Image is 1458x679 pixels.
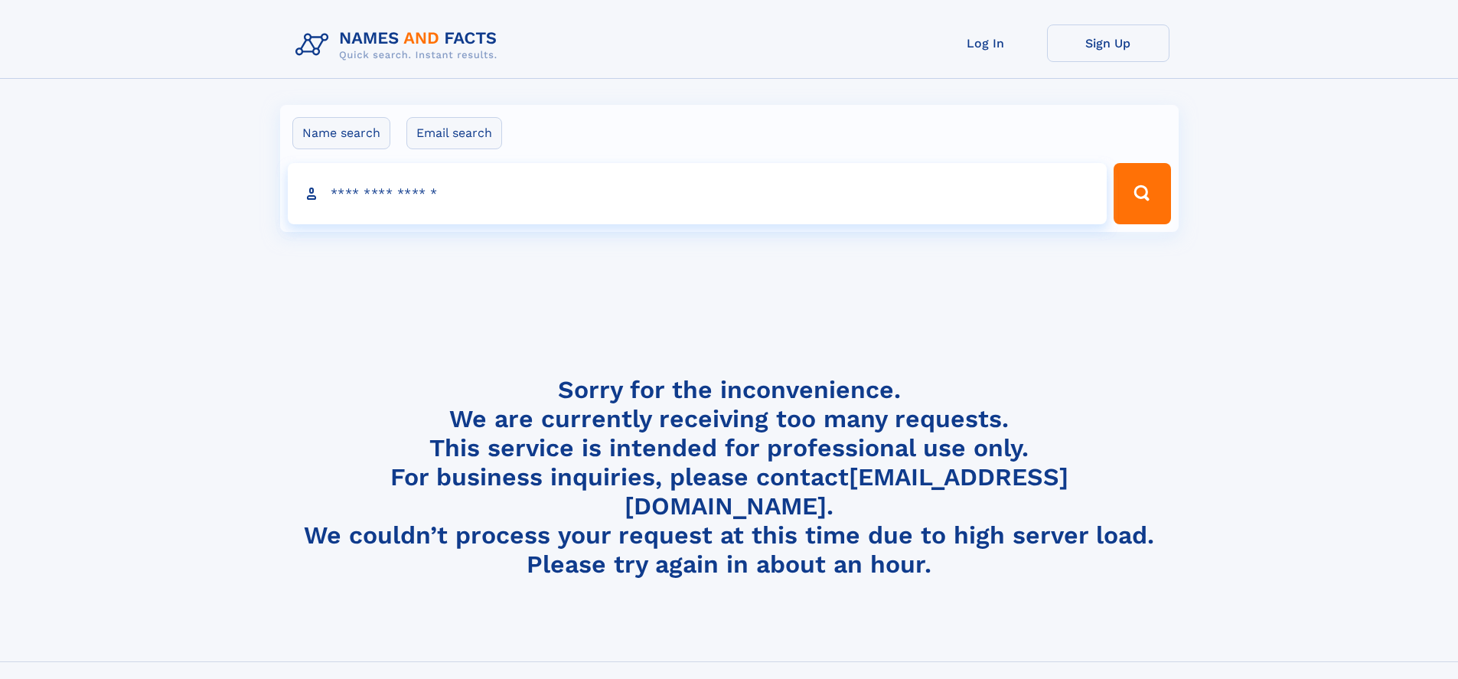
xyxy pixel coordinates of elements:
[406,117,502,149] label: Email search
[289,24,510,66] img: Logo Names and Facts
[292,117,390,149] label: Name search
[625,462,1068,521] a: [EMAIL_ADDRESS][DOMAIN_NAME]
[925,24,1047,62] a: Log In
[288,163,1107,224] input: search input
[1047,24,1169,62] a: Sign Up
[289,375,1169,579] h4: Sorry for the inconvenience. We are currently receiving too many requests. This service is intend...
[1114,163,1170,224] button: Search Button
